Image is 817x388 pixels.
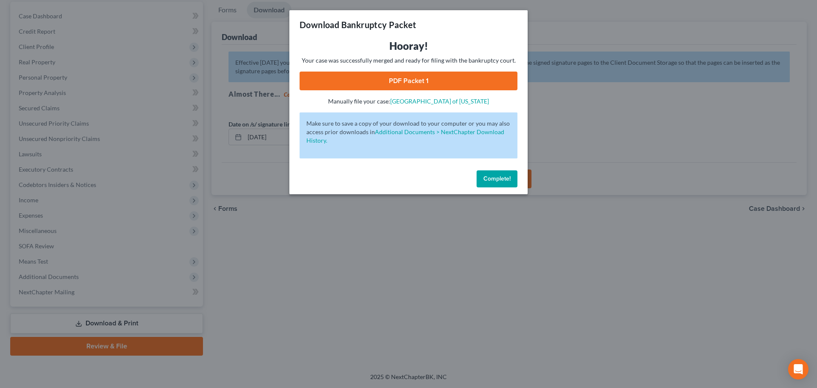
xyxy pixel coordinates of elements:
[300,97,517,106] p: Manually file your case:
[306,128,504,144] a: Additional Documents > NextChapter Download History.
[477,170,517,187] button: Complete!
[300,72,517,90] a: PDF Packet 1
[788,359,808,379] div: Open Intercom Messenger
[300,19,416,31] h3: Download Bankruptcy Packet
[390,98,489,105] a: [GEOGRAPHIC_DATA] of [US_STATE]
[300,56,517,65] p: Your case was successfully merged and ready for filing with the bankruptcy court.
[300,39,517,53] h3: Hooray!
[306,119,511,145] p: Make sure to save a copy of your download to your computer or you may also access prior downloads in
[483,175,511,182] span: Complete!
